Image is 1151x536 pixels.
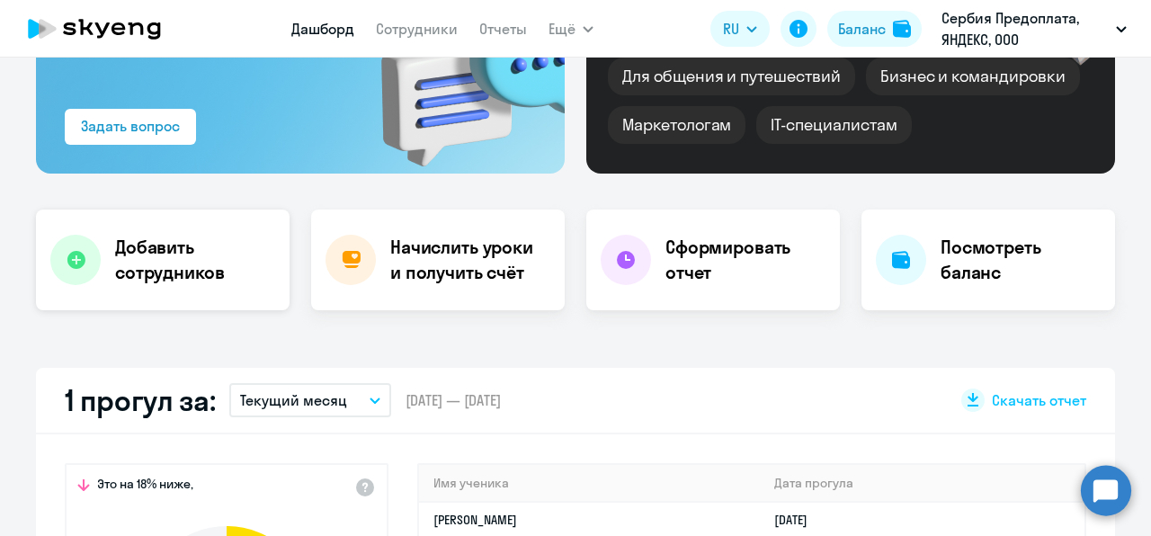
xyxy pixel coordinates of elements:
img: balance [893,20,911,38]
div: Бизнес и командировки [866,58,1080,95]
th: Имя ученика [419,465,760,502]
button: Балансbalance [827,11,922,47]
div: Баланс [838,18,886,40]
h2: 1 прогул за: [65,382,215,418]
span: [DATE] — [DATE] [406,390,501,410]
a: Сотрудники [376,20,458,38]
div: IT-специалистам [756,106,911,144]
button: Сербия Предоплата, ЯНДЕКС, ООО [932,7,1136,50]
button: Текущий месяц [229,383,391,417]
p: Текущий месяц [240,389,347,411]
a: Дашборд [291,20,354,38]
a: [DATE] [774,512,822,528]
button: RU [710,11,770,47]
button: Ещё [549,11,593,47]
h4: Сформировать отчет [665,235,825,285]
div: Маркетологам [608,106,745,144]
th: Дата прогула [760,465,1084,502]
h4: Посмотреть баланс [941,235,1101,285]
span: Это на 18% ниже, [97,476,193,497]
span: Ещё [549,18,575,40]
div: Задать вопрос [81,115,180,137]
div: Для общения и путешествий [608,58,855,95]
a: Отчеты [479,20,527,38]
button: Задать вопрос [65,109,196,145]
span: RU [723,18,739,40]
a: [PERSON_NAME] [433,512,517,528]
span: Скачать отчет [992,390,1086,410]
p: Сербия Предоплата, ЯНДЕКС, ООО [941,7,1109,50]
h4: Начислить уроки и получить счёт [390,235,547,285]
h4: Добавить сотрудников [115,235,275,285]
